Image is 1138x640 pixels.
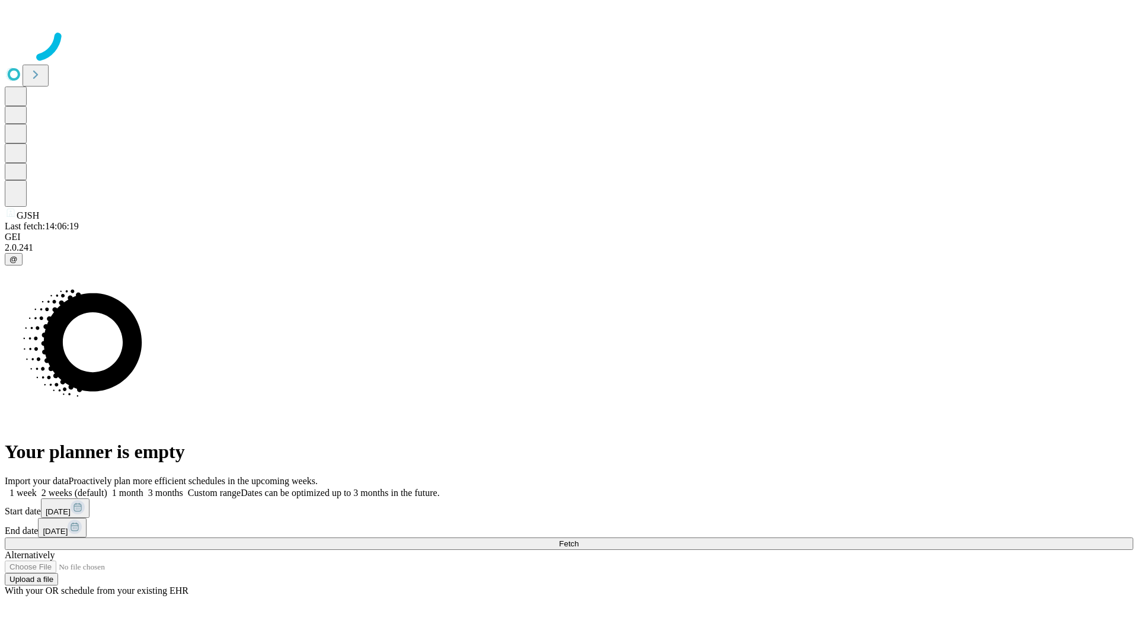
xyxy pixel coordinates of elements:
[5,518,1133,537] div: End date
[69,476,318,486] span: Proactively plan more efficient schedules in the upcoming weeks.
[38,518,87,537] button: [DATE]
[5,441,1133,463] h1: Your planner is empty
[41,488,107,498] span: 2 weeks (default)
[5,232,1133,242] div: GEI
[43,527,68,536] span: [DATE]
[5,253,23,265] button: @
[5,537,1133,550] button: Fetch
[5,498,1133,518] div: Start date
[188,488,241,498] span: Custom range
[5,221,79,231] span: Last fetch: 14:06:19
[5,476,69,486] span: Import your data
[559,539,578,548] span: Fetch
[241,488,439,498] span: Dates can be optimized up to 3 months in the future.
[5,242,1133,253] div: 2.0.241
[5,585,188,596] span: With your OR schedule from your existing EHR
[46,507,71,516] span: [DATE]
[41,498,89,518] button: [DATE]
[5,573,58,585] button: Upload a file
[148,488,183,498] span: 3 months
[5,550,55,560] span: Alternatively
[17,210,39,220] span: GJSH
[9,255,18,264] span: @
[9,488,37,498] span: 1 week
[112,488,143,498] span: 1 month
